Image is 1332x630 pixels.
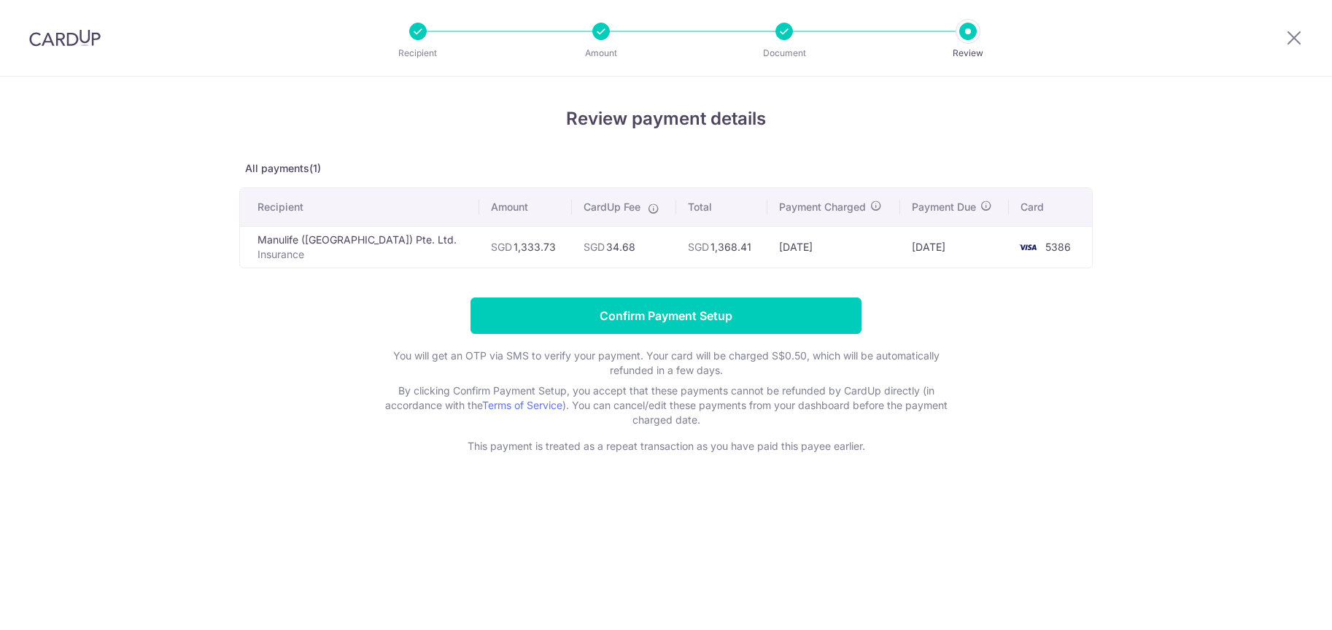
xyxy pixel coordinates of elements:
span: SGD [491,241,512,253]
h4: Review payment details [239,106,1093,132]
td: [DATE] [900,226,1009,268]
td: 1,333.73 [479,226,572,268]
p: Review [914,46,1022,61]
p: Amount [547,46,655,61]
td: 1,368.41 [676,226,767,268]
span: Payment Charged [779,200,866,214]
td: [DATE] [767,226,900,268]
td: 34.68 [572,226,676,268]
p: Document [730,46,838,61]
iframe: Opens a widget where you can find more information [1238,586,1317,623]
span: SGD [688,241,709,253]
a: Terms of Service [482,399,562,411]
p: By clicking Confirm Payment Setup, you accept that these payments cannot be refunded by CardUp di... [374,384,958,427]
span: Payment Due [912,200,976,214]
img: CardUp [29,29,101,47]
th: Card [1009,188,1092,226]
th: Total [676,188,767,226]
input: Confirm Payment Setup [471,297,861,334]
p: All payments(1) [239,161,1093,176]
p: You will get an OTP via SMS to verify your payment. Your card will be charged S$0.50, which will ... [374,349,958,378]
span: SGD [584,241,605,253]
p: Insurance [258,247,468,262]
span: 5386 [1045,241,1071,253]
img: <span class="translation_missing" title="translation missing: en.account_steps.new_confirm_form.b... [1013,238,1042,256]
p: Recipient [364,46,472,61]
td: Manulife ([GEOGRAPHIC_DATA]) Pte. Ltd. [240,226,479,268]
th: Amount [479,188,572,226]
span: CardUp Fee [584,200,640,214]
th: Recipient [240,188,479,226]
p: This payment is treated as a repeat transaction as you have paid this payee earlier. [374,439,958,454]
